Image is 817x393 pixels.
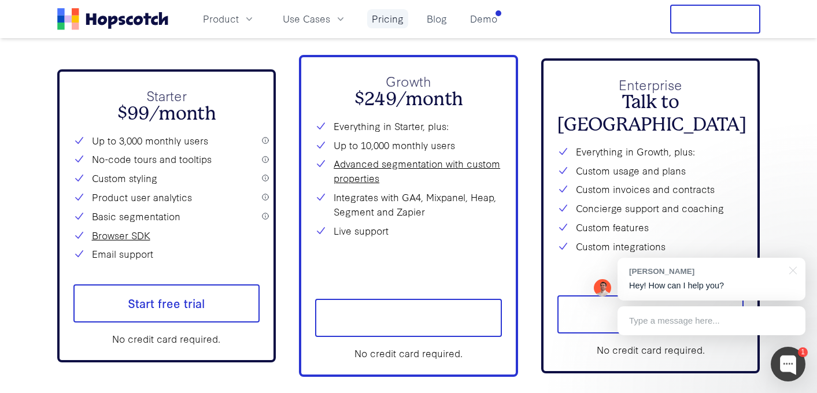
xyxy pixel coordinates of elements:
img: Mark Spera [594,279,611,296]
div: No credit card required. [73,332,260,346]
p: Enterprise [557,75,744,95]
div: Type a message here... [618,306,805,335]
li: Product user analytics [73,190,260,205]
h2: $99/month [73,103,260,125]
li: Up to 10,000 monthly users [315,138,502,153]
li: Live support [315,224,502,238]
button: Use Cases [276,9,353,28]
button: Product [196,9,262,28]
li: Basic segmentation [73,209,260,224]
a: Browser SDK [92,228,150,243]
li: Custom features [557,220,744,235]
a: Contact Us [557,295,744,333]
li: Custom invoices and contracts [557,182,744,196]
span: Product [203,12,239,26]
a: Start free trial [73,284,260,322]
div: No credit card required. [557,343,744,357]
h2: $249/month [315,88,502,110]
li: Custom integrations [557,239,744,254]
button: Free Trial [670,5,760,34]
li: Concierge support and coaching [557,201,744,216]
li: Custom usage and plans [557,164,744,178]
a: Pricing [367,9,408,28]
span: Use Cases [283,12,330,26]
p: Hey! How can I help you? [629,280,794,292]
div: [PERSON_NAME] [629,266,782,277]
p: Starter [73,86,260,106]
a: Start free trial [315,299,502,337]
li: Integrates with GA4, Mixpanel, Heap, Segment and Zapier [315,190,502,219]
li: Up to 3,000 monthly users [73,134,260,148]
li: Custom styling [73,171,260,186]
a: Home [57,8,168,30]
a: Advanced segmentation with custom properties [334,157,502,186]
a: Demo [465,9,502,28]
li: Everything in Growth, plus: [557,144,744,159]
li: Email support [73,247,260,261]
li: Everything in Starter, plus: [315,119,502,134]
p: Growth [315,71,502,91]
a: Blog [422,9,452,28]
h2: Talk to [GEOGRAPHIC_DATA] [557,91,744,136]
li: No-code tours and tooltips [73,152,260,166]
div: 1 [798,347,808,357]
div: No credit card required. [315,346,502,361]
